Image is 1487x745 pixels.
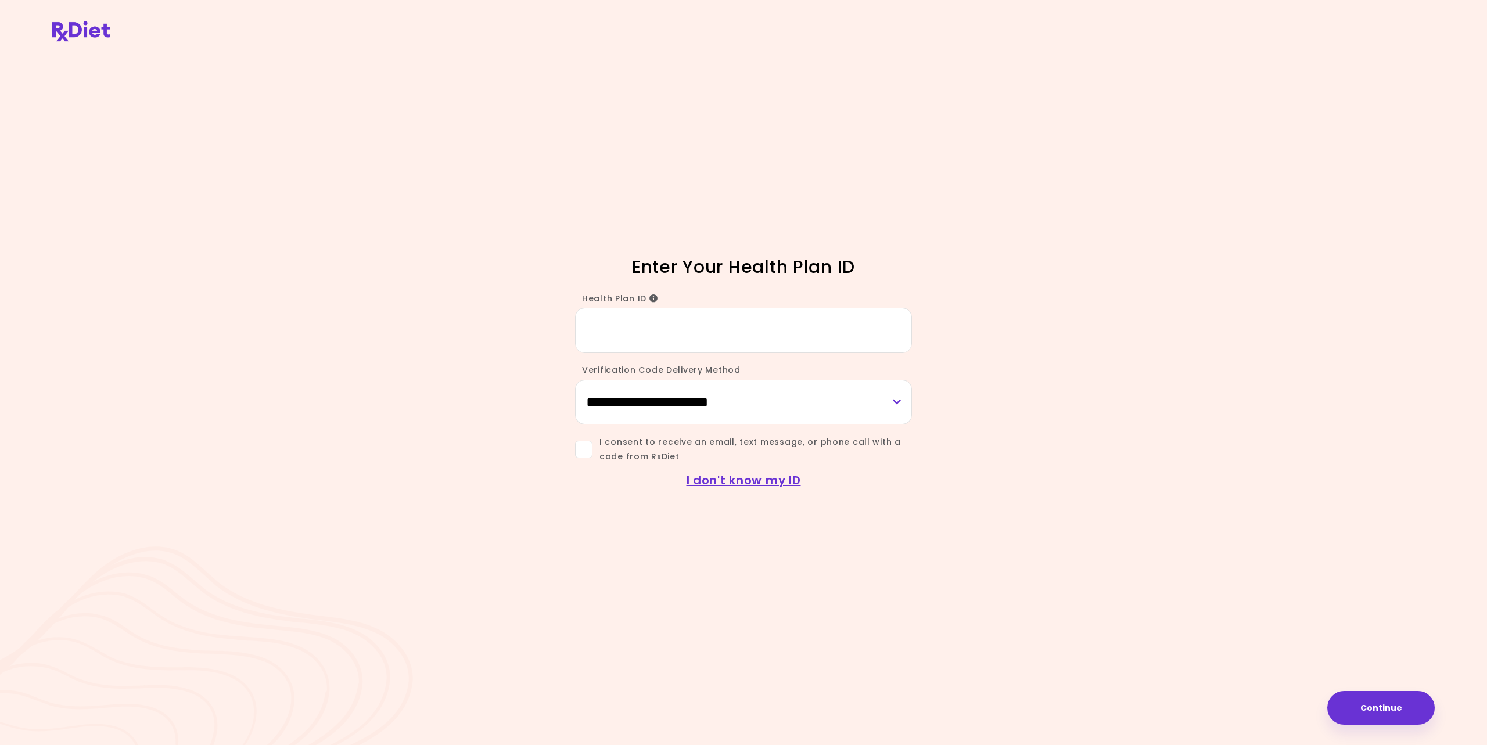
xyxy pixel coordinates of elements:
[582,293,658,304] span: Health Plan ID
[52,21,110,41] img: RxDiet
[575,364,741,376] label: Verification Code Delivery Method
[687,472,801,488] a: I don't know my ID
[592,435,912,464] span: I consent to receive an email, text message, or phone call with a code from RxDiet
[649,294,658,303] i: Info
[1327,691,1435,725] button: Continue
[540,255,947,278] h1: Enter Your Health Plan ID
